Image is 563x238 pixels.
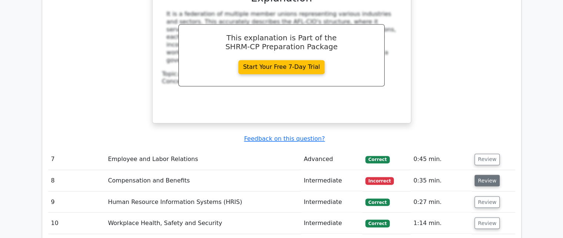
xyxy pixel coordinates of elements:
[365,219,389,227] span: Correct
[410,212,472,234] td: 1:14 min.
[365,198,389,206] span: Correct
[48,212,105,234] td: 10
[301,191,363,212] td: Intermediate
[410,191,472,212] td: 0:27 min.
[238,60,325,74] a: Start Your Free 7-Day Trial
[48,170,105,191] td: 8
[475,175,500,186] button: Review
[365,177,394,184] span: Incorrect
[48,191,105,212] td: 9
[301,149,363,170] td: Advanced
[48,149,105,170] td: 7
[162,78,401,86] div: Concept:
[105,170,301,191] td: Compensation and Benefits
[301,212,363,234] td: Intermediate
[365,156,389,163] span: Correct
[244,135,325,142] a: Feedback on this question?
[475,196,500,208] button: Review
[475,217,500,229] button: Review
[105,191,301,212] td: Human Resource Information Systems (HRIS)
[162,70,401,78] div: Topic:
[410,149,472,170] td: 0:45 min.
[167,10,397,64] div: It is a federation of multiple member unions representing various industries and sectors. This ac...
[301,170,363,191] td: Intermediate
[475,154,500,165] button: Review
[410,170,472,191] td: 0:35 min.
[105,149,301,170] td: Employee and Labor Relations
[105,212,301,234] td: Workplace Health, Safety and Security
